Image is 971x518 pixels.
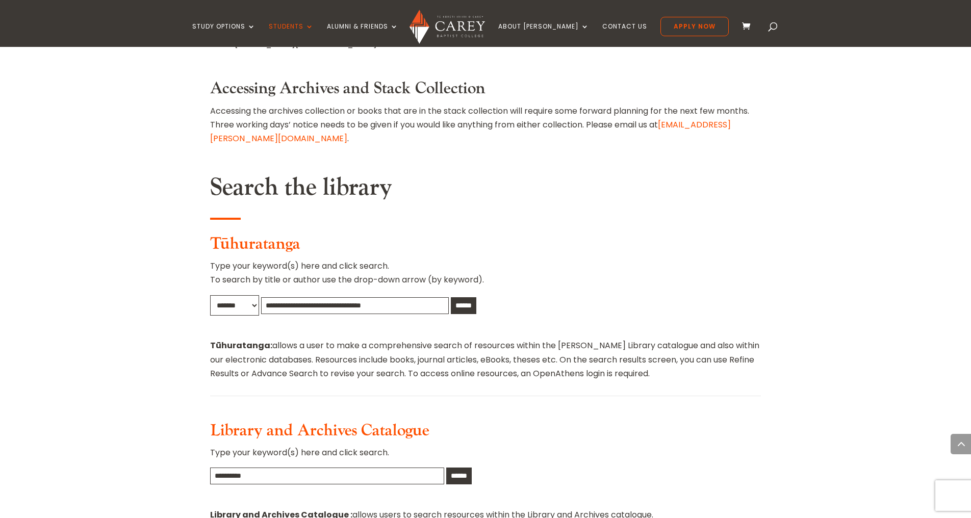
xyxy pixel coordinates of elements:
[210,340,272,351] strong: Tūhuratanga:
[410,10,484,44] img: Carey Baptist College
[269,23,314,47] a: Students
[210,104,761,146] p: Accessing the archives collection or books that are in the stack collection will require some for...
[210,259,761,295] p: Type your keyword(s) here and click search. To search by title or author use the drop-down arrow ...
[210,446,761,468] p: Type your keyword(s) here and click search.
[498,23,589,47] a: About [PERSON_NAME]
[660,17,729,36] a: Apply Now
[210,79,761,103] h3: Accessing Archives and Stack Collection
[602,23,647,47] a: Contact Us
[327,23,398,47] a: Alumni & Friends
[210,173,761,208] h2: Search the library
[192,23,255,47] a: Study Options
[210,339,761,380] p: allows a user to make a comprehensive search of resources within the [PERSON_NAME] Library catalo...
[210,421,761,446] h3: Library and Archives Catalogue
[210,235,761,259] h3: Tūhuratanga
